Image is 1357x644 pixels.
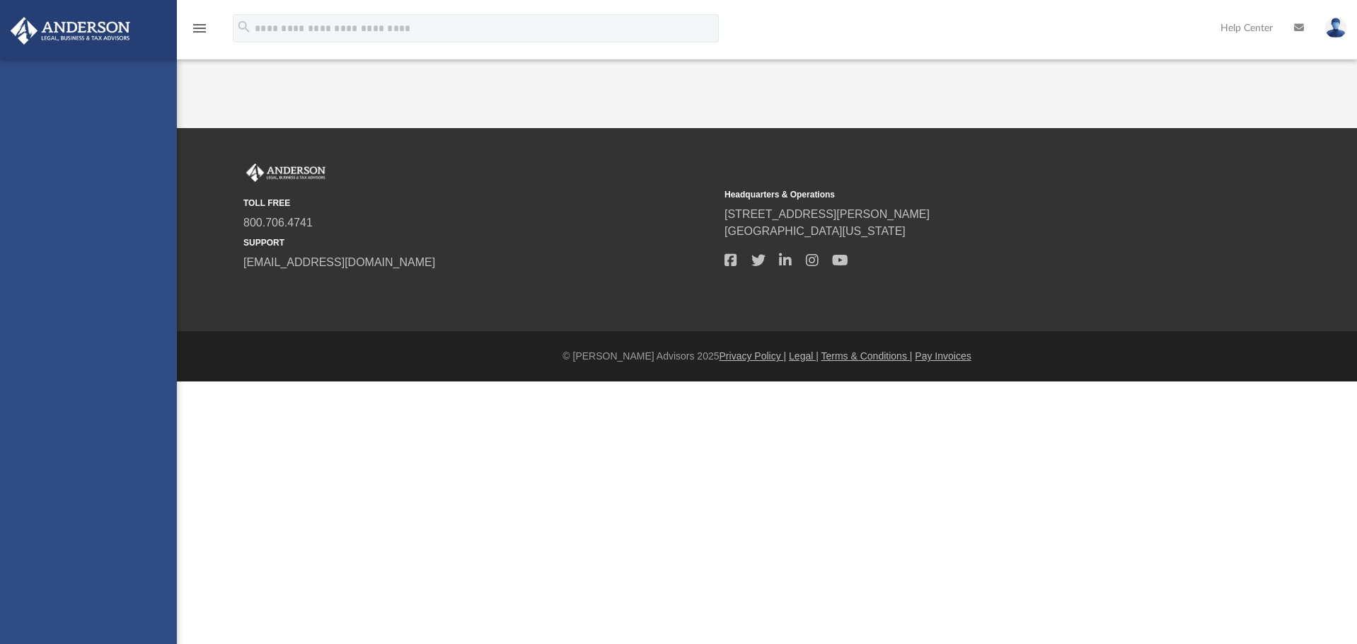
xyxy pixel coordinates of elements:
i: menu [191,20,208,37]
a: Pay Invoices [915,350,971,362]
small: Headquarters & Operations [724,188,1196,201]
a: [EMAIL_ADDRESS][DOMAIN_NAME] [243,256,435,268]
img: User Pic [1325,18,1346,38]
img: Anderson Advisors Platinum Portal [243,163,328,182]
a: 800.706.4741 [243,217,313,229]
i: search [236,19,252,35]
small: SUPPORT [243,236,715,249]
a: [GEOGRAPHIC_DATA][US_STATE] [724,225,906,237]
a: Legal | [789,350,819,362]
a: [STREET_ADDRESS][PERSON_NAME] [724,208,930,220]
div: © [PERSON_NAME] Advisors 2025 [177,349,1357,364]
a: Privacy Policy | [720,350,787,362]
img: Anderson Advisors Platinum Portal [6,17,134,45]
a: Terms & Conditions | [821,350,913,362]
small: TOLL FREE [243,197,715,209]
a: menu [191,27,208,37]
